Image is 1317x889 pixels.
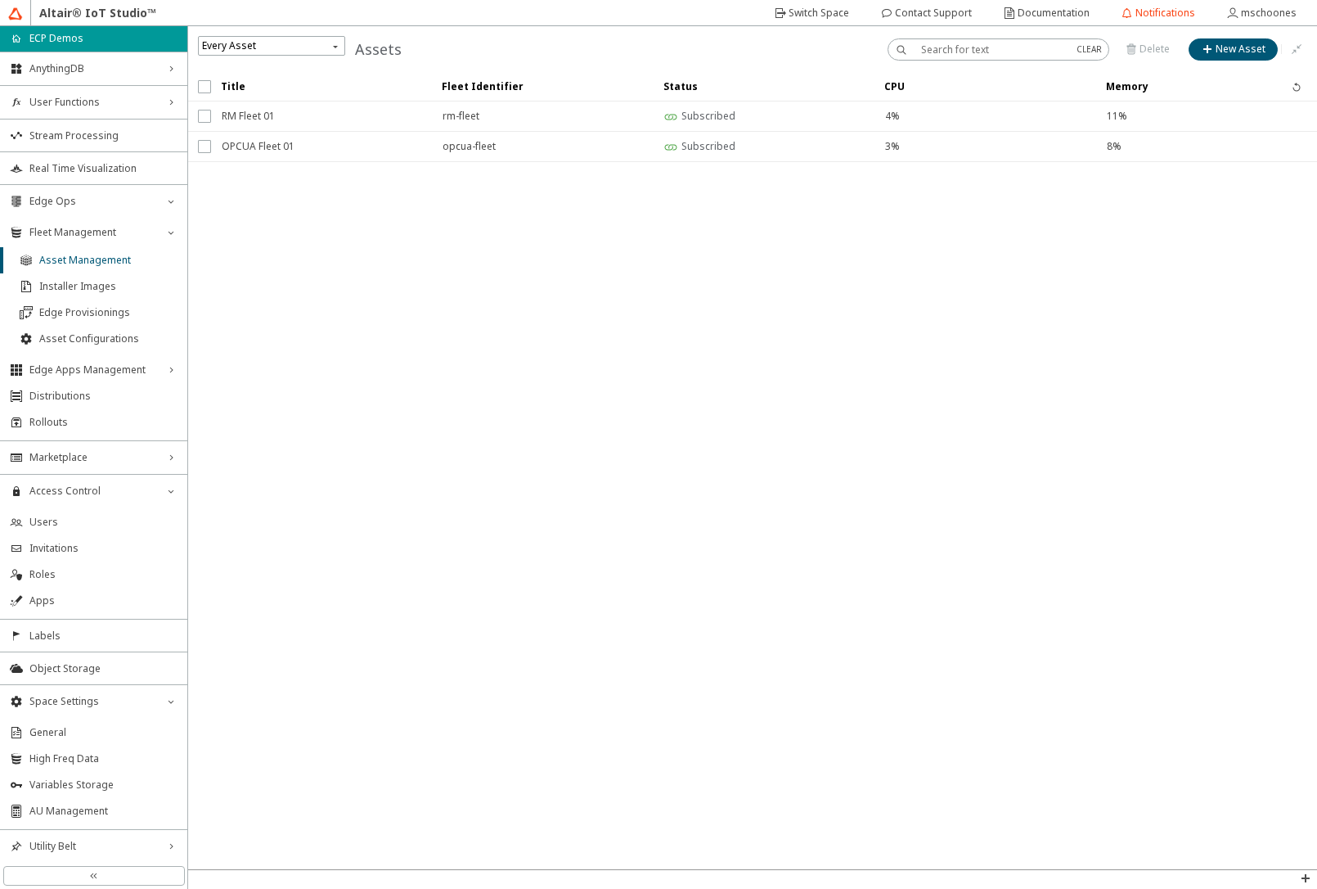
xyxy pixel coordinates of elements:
span: Asset Management [39,254,178,267]
span: AnythingDB [29,62,158,75]
span: General [29,726,178,739]
div: Every Asset [202,36,256,56]
span: Apps [29,594,178,607]
p: ECP Demos [29,31,83,46]
span: Marketplace [29,451,158,464]
span: Object Storage [29,662,178,675]
span: Edge Ops [29,195,158,208]
span: Fleet Management [29,226,158,239]
span: Utility Belt [29,840,158,853]
unity-typography: Subscribed [681,102,735,131]
unity-typography: Subscribed [681,132,735,161]
span: Edge Provisionings [39,306,178,319]
span: Space Settings [29,695,158,708]
span: Rollouts [29,416,178,429]
span: Invitations [29,542,178,555]
span: Installer Images [39,280,178,293]
span: Access Control [29,485,158,498]
span: Roles [29,568,178,581]
span: Edge Apps Management [29,363,158,377]
span: Stream Processing [29,129,178,142]
span: High Freq Data [29,752,178,765]
span: Labels [29,630,178,643]
span: Real Time Visualization [29,162,178,175]
span: Distributions [29,390,178,403]
span: Users [29,516,178,529]
span: AU Management [29,805,178,818]
span: Variables Storage [29,778,178,792]
span: Asset Configurations [39,332,178,345]
span: User Functions [29,96,158,109]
